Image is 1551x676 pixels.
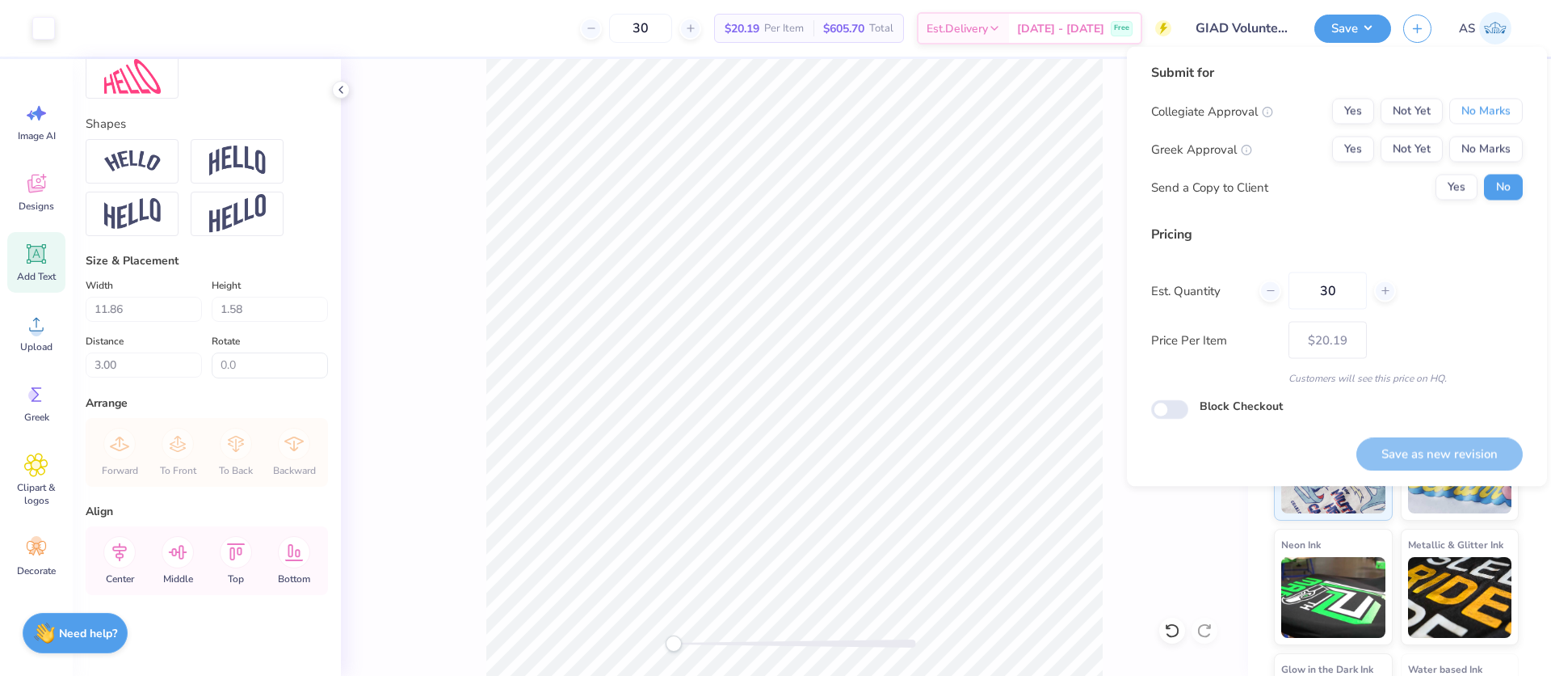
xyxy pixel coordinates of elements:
[1151,371,1523,386] div: Customers will see this price on HQ.
[1484,175,1523,201] button: No
[278,572,310,585] span: Bottom
[1151,281,1247,300] label: Est. Quantity
[18,129,56,142] span: Image AI
[609,14,672,43] input: – –
[1381,137,1443,163] button: Not Yet
[1332,99,1374,125] button: Yes
[24,411,49,424] span: Greek
[869,20,893,37] span: Total
[1452,12,1519,44] a: AS
[1281,557,1385,638] img: Neon Ink
[666,636,682,652] div: Accessibility label
[1151,331,1276,349] label: Price Per Item
[17,270,56,283] span: Add Text
[1151,63,1523,82] div: Submit for
[1151,140,1252,158] div: Greek Approval
[1281,536,1321,553] span: Neon Ink
[212,276,241,295] label: Height
[1381,99,1443,125] button: Not Yet
[20,340,53,353] span: Upload
[1151,102,1273,120] div: Collegiate Approval
[59,626,117,641] strong: Need help?
[17,564,56,577] span: Decorate
[1459,19,1475,38] span: AS
[163,572,193,585] span: Middle
[725,20,759,37] span: $20.19
[1408,557,1512,638] img: Metallic & Glitter Ink
[1449,99,1523,125] button: No Marks
[1151,225,1523,244] div: Pricing
[1151,178,1268,196] div: Send a Copy to Client
[212,332,240,351] label: Rotate
[86,332,124,351] label: Distance
[1332,137,1374,163] button: Yes
[86,395,328,412] div: Arrange
[1408,536,1503,553] span: Metallic & Glitter Ink
[86,276,113,295] label: Width
[228,572,244,585] span: Top
[209,194,266,234] img: Rise
[104,150,161,172] img: Arc
[1449,137,1523,163] button: No Marks
[1435,175,1477,201] button: Yes
[86,503,328,520] div: Align
[104,59,161,94] img: Free Distort
[823,20,864,37] span: $605.70
[106,572,134,585] span: Center
[1314,15,1391,43] button: Save
[10,481,63,507] span: Clipart & logos
[1183,12,1302,44] input: Untitled Design
[764,20,804,37] span: Per Item
[86,115,126,133] label: Shapes
[104,198,161,230] img: Flag
[1479,12,1511,44] img: Akshay Singh
[1017,20,1104,37] span: [DATE] - [DATE]
[1200,398,1283,415] label: Block Checkout
[86,252,328,269] div: Size & Placement
[1114,23,1129,34] span: Free
[19,200,54,213] span: Designs
[209,146,266,176] img: Arch
[927,20,988,37] span: Est. Delivery
[1288,273,1367,310] input: – –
